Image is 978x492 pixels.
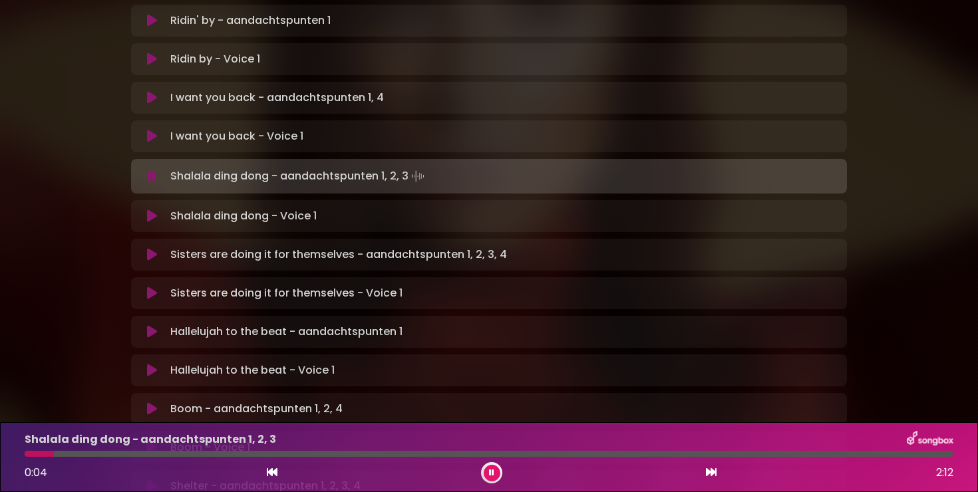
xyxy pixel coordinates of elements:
[170,167,427,185] p: Shalala ding dong - aandachtspunten 1, 2, 3
[170,247,507,263] p: Sisters are doing it for themselves - aandachtspunten 1, 2, 3, 4
[25,431,276,447] p: Shalala ding dong - aandachtspunten 1, 2, 3
[170,13,331,29] p: Ridin' by - aandachtspunten 1
[170,51,260,67] p: Ridin by - Voice 1
[170,128,303,144] p: I want you back - Voice 1
[936,465,953,481] span: 2:12
[170,285,403,301] p: Sisters are doing it for themselves - Voice 1
[408,167,427,185] img: waveform4.gif
[25,465,47,480] span: 0:04
[170,324,403,340] p: Hallelujah to the beat - aandachtspunten 1
[170,401,343,417] p: Boom - aandachtspunten 1, 2, 4
[907,431,953,448] img: songbox-logo-white.png
[170,208,317,224] p: Shalala ding dong - Voice 1
[170,362,335,378] p: Hallelujah to the beat - Voice 1
[170,90,384,106] p: I want you back - aandachtspunten 1, 4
